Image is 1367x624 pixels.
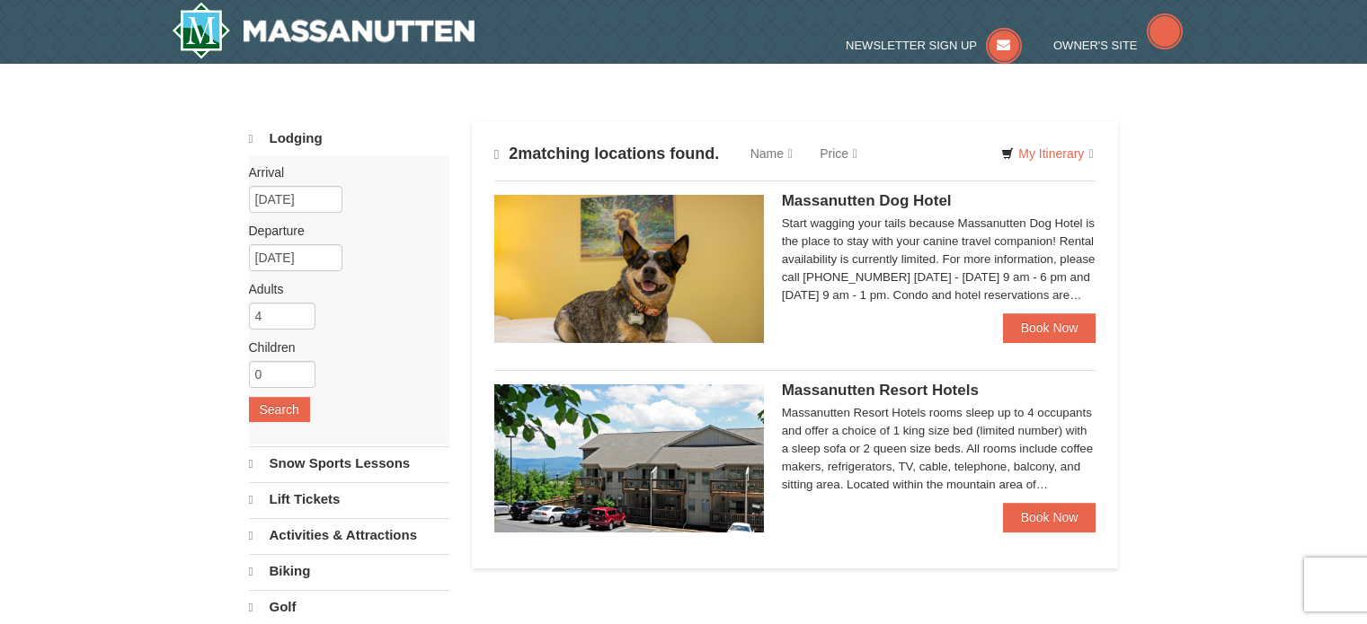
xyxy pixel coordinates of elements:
button: Search [249,397,310,422]
a: Lift Tickets [249,482,449,516]
a: Newsletter Sign Up [846,39,1022,52]
label: Children [249,338,436,356]
a: Snow Sports Lessons [249,446,449,480]
img: Massanutten Resort Logo [172,2,475,59]
a: Activities & Attractions [249,518,449,552]
a: My Itinerary [990,140,1105,167]
a: Owner's Site [1053,39,1183,52]
span: Newsletter Sign Up [846,39,977,52]
span: Massanutten Resort Hotels [782,382,979,399]
a: Book Now [1003,313,1096,342]
label: Departure [249,222,436,240]
a: Golf [249,590,449,624]
a: Massanutten Resort [172,2,475,59]
span: Owner's Site [1053,39,1138,52]
img: 27428181-5-81c892a3.jpg [494,195,764,342]
a: Lodging [249,122,449,155]
a: Price [806,136,871,171]
div: Start wagging your tails because Massanutten Dog Hotel is the place to stay with your canine trav... [782,215,1096,304]
span: Massanutten Dog Hotel [782,192,952,209]
img: 19219026-1-e3b4ac8e.jpg [494,384,764,532]
a: Biking [249,554,449,588]
a: Name [737,136,806,171]
a: Book Now [1003,503,1096,532]
label: Adults [249,280,436,298]
div: Massanutten Resort Hotels rooms sleep up to 4 occupants and offer a choice of 1 king size bed (li... [782,404,1096,494]
label: Arrival [249,163,436,181]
